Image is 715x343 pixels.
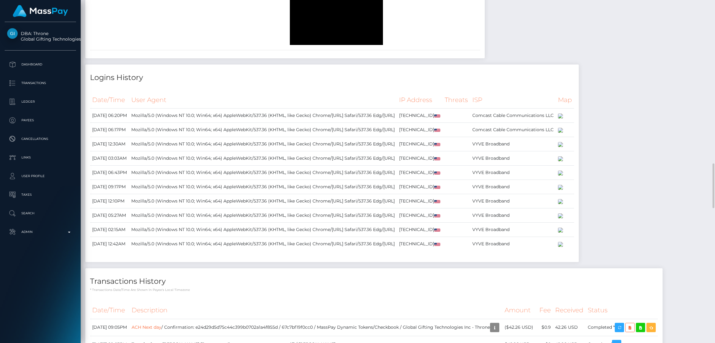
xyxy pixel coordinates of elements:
td: VYVE Broadband [470,223,556,237]
img: 200x100 [558,114,563,118]
td: [TECHNICAL_ID] [397,166,443,180]
img: 200x100 [558,171,563,176]
img: 200x100 [558,142,563,147]
a: Payees [5,113,76,128]
img: us.png [434,186,440,189]
td: [DATE] 09:17PM [90,180,129,194]
th: ISP [470,91,556,109]
td: [TECHNICAL_ID] [397,151,443,166]
img: 200x100 [558,228,563,233]
img: 200x100 [558,213,563,218]
img: 200x100 [558,242,563,247]
td: Mozilla/5.0 (Windows NT 10.0; Win64; x64) AppleWebKit/537.36 (KHTML, like Gecko) Chrome/[URL] Saf... [129,123,397,137]
span: DBA: Throne Global Gifting Technologies Inc [5,31,76,42]
td: [TECHNICAL_ID] [397,223,443,237]
th: Date/Time [90,302,129,319]
td: [DATE] 12:42AM [90,237,129,251]
td: [TECHNICAL_ID] [397,194,443,208]
a: ACH Next day [132,324,161,330]
td: [TECHNICAL_ID] [397,208,443,223]
h4: Transactions History [90,276,658,287]
p: Taxes [7,190,74,199]
p: Admin [7,227,74,237]
img: us.png [434,243,440,246]
td: [DATE] 06:20PM [90,109,129,123]
td: Mozilla/5.0 (Windows NT 10.0; Win64; x64) AppleWebKit/537.36 (KHTML, like Gecko) Chrome/[URL] Saf... [129,208,397,223]
img: us.png [434,114,440,118]
td: / Confirmation: e24d29d5d75c44c399b0702a1a4f855d / 67c7bf19f0cc0 / MassPay Dynamic Tokens/Checkbo... [129,319,502,336]
td: Comcast Cable Communications LLC [470,109,556,123]
td: VYVE Broadband [470,166,556,180]
td: Mozilla/5.0 (Windows NT 10.0; Win64; x64) AppleWebKit/537.36 (KHTML, like Gecko) Chrome/[URL] Saf... [129,194,397,208]
th: IP Address [397,91,443,109]
p: Links [7,153,74,162]
img: us.png [434,214,440,218]
a: Dashboard [5,57,76,72]
img: 200x100 [558,185,563,190]
td: [DATE] 02:15AM [90,223,129,237]
td: [TECHNICAL_ID] [397,237,443,251]
th: Status [586,302,658,319]
p: * Transactions date/time are shown in payee's local timezone [90,287,658,292]
td: Mozilla/5.0 (Windows NT 10.0; Win64; x64) AppleWebKit/537.36 (KHTML, like Gecko) Chrome/[URL] Saf... [129,137,397,151]
td: ($42.26 USD) [502,319,537,336]
td: $0.9 [537,319,553,336]
td: [DATE] 06:17PM [90,123,129,137]
a: Admin [5,224,76,240]
td: Mozilla/5.0 (Windows NT 10.0; Win64; x64) AppleWebKit/537.36 (KHTML, like Gecko) Chrome/[URL] Saf... [129,237,397,251]
td: [DATE] 12:30AM [90,137,129,151]
p: Dashboard [7,60,74,69]
td: Comcast Cable Communications LLC [470,123,556,137]
td: [TECHNICAL_ID] [397,109,443,123]
img: Global Gifting Technologies Inc [7,28,18,39]
td: Mozilla/5.0 (Windows NT 10.0; Win64; x64) AppleWebKit/537.36 (KHTML, like Gecko) Chrome/[URL] Saf... [129,223,397,237]
a: Transactions [5,75,76,91]
img: us.png [434,229,440,232]
p: Search [7,209,74,218]
td: Mozilla/5.0 (Windows NT 10.0; Win64; x64) AppleWebKit/537.36 (KHTML, like Gecko) Chrome/[URL] Saf... [129,109,397,123]
th: Date/Time [90,91,129,109]
a: Links [5,150,76,165]
th: Threats [443,91,470,109]
img: 200x100 [558,128,563,133]
th: Description [129,302,502,319]
img: us.png [434,129,440,132]
td: VYVE Broadband [470,137,556,151]
td: [DATE] 09:05PM [90,319,129,336]
td: VYVE Broadband [470,208,556,223]
img: MassPay Logo [13,5,68,17]
th: Map [556,91,574,109]
img: 200x100 [558,199,563,204]
th: Received [553,302,586,319]
td: [DATE] 06:43PM [90,166,129,180]
img: us.png [434,171,440,175]
td: Completed * [586,319,658,336]
p: User Profile [7,171,74,181]
a: Taxes [5,187,76,203]
td: Mozilla/5.0 (Windows NT 10.0; Win64; x64) AppleWebKit/537.36 (KHTML, like Gecko) Chrome/[URL] Saf... [129,180,397,194]
h4: Logins History [90,72,574,83]
img: 200x100 [558,156,563,161]
a: User Profile [5,168,76,184]
td: [DATE] 03:03AM [90,151,129,166]
td: Mozilla/5.0 (Windows NT 10.0; Win64; x64) AppleWebKit/537.36 (KHTML, like Gecko) Chrome/[URL] Saf... [129,151,397,166]
td: [TECHNICAL_ID] [397,137,443,151]
p: Cancellations [7,134,74,144]
td: [DATE] 12:10PM [90,194,129,208]
td: VYVE Broadband [470,237,556,251]
td: [TECHNICAL_ID] [397,123,443,137]
th: Amount [502,302,537,319]
a: Ledger [5,94,76,109]
th: User Agent [129,91,397,109]
p: Transactions [7,78,74,88]
td: [TECHNICAL_ID] [397,180,443,194]
td: Mozilla/5.0 (Windows NT 10.0; Win64; x64) AppleWebKit/537.36 (KHTML, like Gecko) Chrome/[URL] Saf... [129,166,397,180]
img: us.png [434,157,440,161]
td: VYVE Broadband [470,151,556,166]
td: [DATE] 05:27AM [90,208,129,223]
p: Ledger [7,97,74,106]
a: Cancellations [5,131,76,147]
a: Search [5,206,76,221]
img: us.png [434,143,440,146]
img: us.png [434,200,440,203]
